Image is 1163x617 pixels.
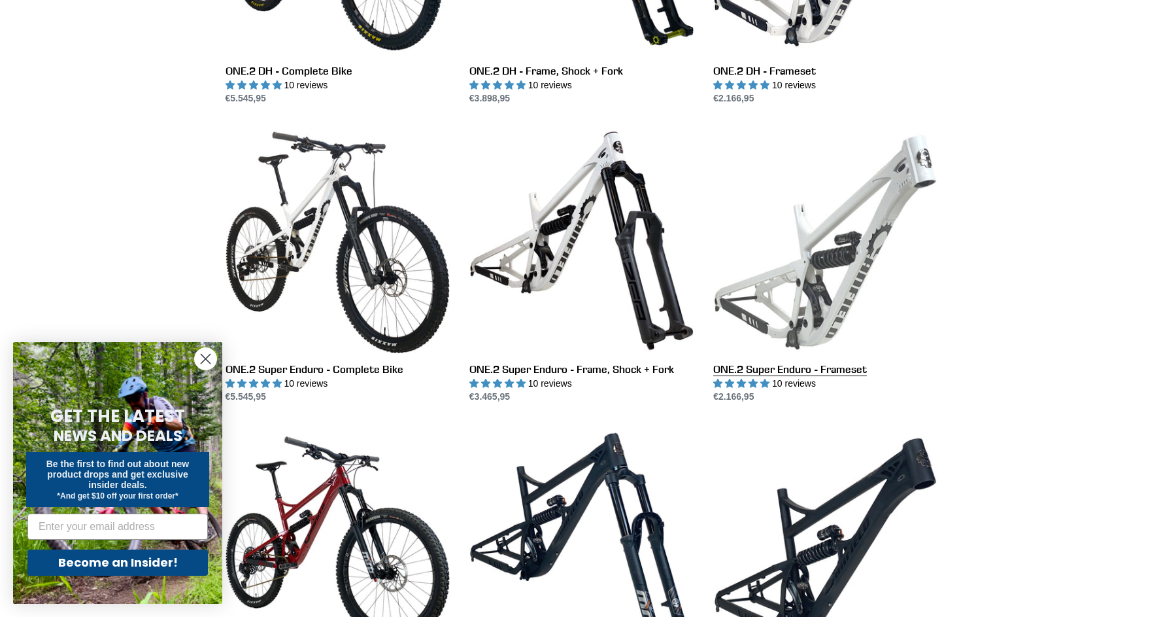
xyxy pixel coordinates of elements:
span: Be the first to find out about new product drops and get exclusive insider deals. [46,459,190,490]
input: Enter your email address [27,514,208,540]
button: Become an Insider! [27,550,208,576]
span: GET THE LATEST [50,404,185,428]
span: *And get $10 off your first order* [57,491,178,501]
span: NEWS AND DEALS [54,425,182,446]
button: Close dialog [194,347,217,370]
